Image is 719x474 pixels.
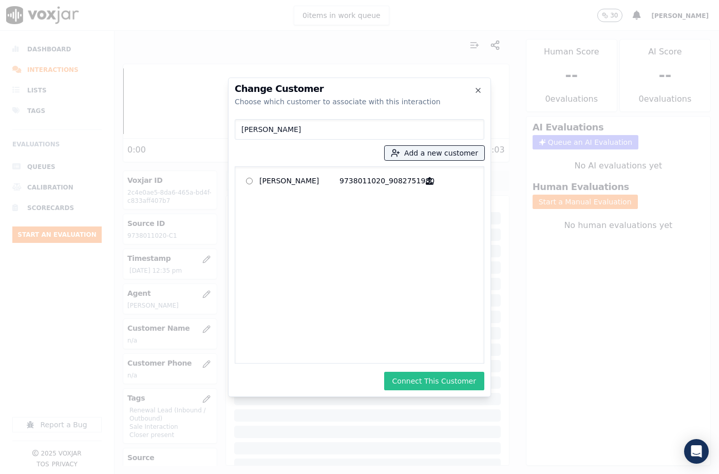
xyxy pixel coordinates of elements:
p: [PERSON_NAME] [259,173,339,189]
div: Choose which customer to associate with this interaction [235,97,484,107]
h2: Change Customer [235,84,484,93]
button: [PERSON_NAME] 9738011020_9082751980 [420,173,440,189]
button: Connect This Customer [384,372,484,390]
div: Open Intercom Messenger [684,439,709,464]
p: 9738011020_9082751980 [339,173,420,189]
button: Add a new customer [385,146,484,160]
input: [PERSON_NAME] 9738011020_9082751980 [246,178,253,184]
input: Search Customers [235,119,484,140]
